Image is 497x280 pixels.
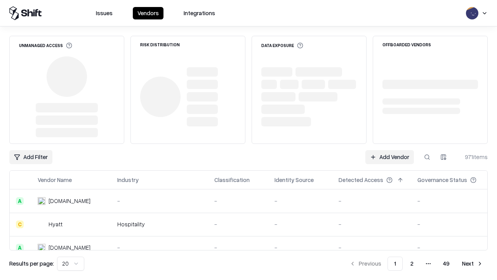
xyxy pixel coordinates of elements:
button: 1 [388,257,403,271]
img: intrado.com [38,197,45,205]
div: - [214,243,262,252]
div: - [275,220,326,228]
div: Governance Status [417,176,467,184]
button: Integrations [179,7,220,19]
p: Results per page: [9,259,54,268]
div: [DOMAIN_NAME] [49,243,90,252]
div: Unmanaged Access [19,42,72,49]
div: - [214,197,262,205]
button: Issues [91,7,117,19]
div: Classification [214,176,250,184]
div: - [275,197,326,205]
div: Risk Distribution [140,42,180,47]
div: A [16,244,24,252]
div: - [417,197,489,205]
div: Hospitality [117,220,202,228]
div: Detected Access [339,176,383,184]
button: Next [457,257,488,271]
a: Add Vendor [365,150,414,164]
img: primesec.co.il [38,244,45,252]
nav: pagination [345,257,488,271]
div: - [339,197,405,205]
div: - [117,243,202,252]
div: - [214,220,262,228]
div: Identity Source [275,176,314,184]
div: Offboarded Vendors [382,42,431,47]
div: - [117,197,202,205]
div: Data Exposure [261,42,303,49]
img: Hyatt [38,220,45,228]
div: Industry [117,176,139,184]
div: 971 items [457,153,488,161]
button: Add Filter [9,150,52,164]
button: Vendors [133,7,163,19]
div: - [339,220,405,228]
div: [DOMAIN_NAME] [49,197,90,205]
div: Hyatt [49,220,63,228]
div: - [417,243,489,252]
div: C [16,220,24,228]
div: Vendor Name [38,176,72,184]
div: - [417,220,489,228]
div: - [339,243,405,252]
div: - [275,243,326,252]
button: 49 [437,257,456,271]
div: A [16,197,24,205]
button: 2 [404,257,420,271]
